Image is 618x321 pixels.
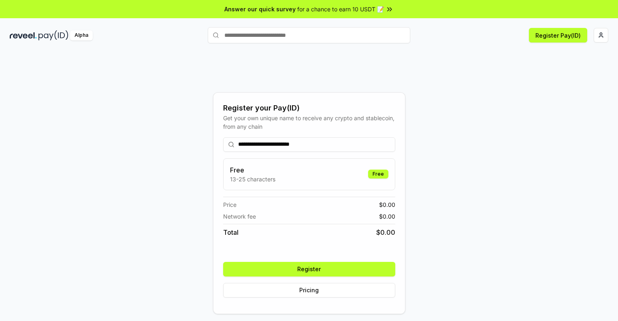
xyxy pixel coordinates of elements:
[379,200,395,209] span: $ 0.00
[297,5,384,13] span: for a chance to earn 10 USDT 📝
[223,227,239,237] span: Total
[223,283,395,298] button: Pricing
[224,5,296,13] span: Answer our quick survey
[529,28,587,43] button: Register Pay(ID)
[70,30,93,40] div: Alpha
[230,165,275,175] h3: Free
[230,175,275,183] p: 13-25 characters
[223,102,395,114] div: Register your Pay(ID)
[376,227,395,237] span: $ 0.00
[10,30,37,40] img: reveel_dark
[223,114,395,131] div: Get your own unique name to receive any crypto and stablecoin, from any chain
[223,212,256,221] span: Network fee
[379,212,395,221] span: $ 0.00
[38,30,68,40] img: pay_id
[368,170,388,179] div: Free
[223,262,395,276] button: Register
[223,200,237,209] span: Price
